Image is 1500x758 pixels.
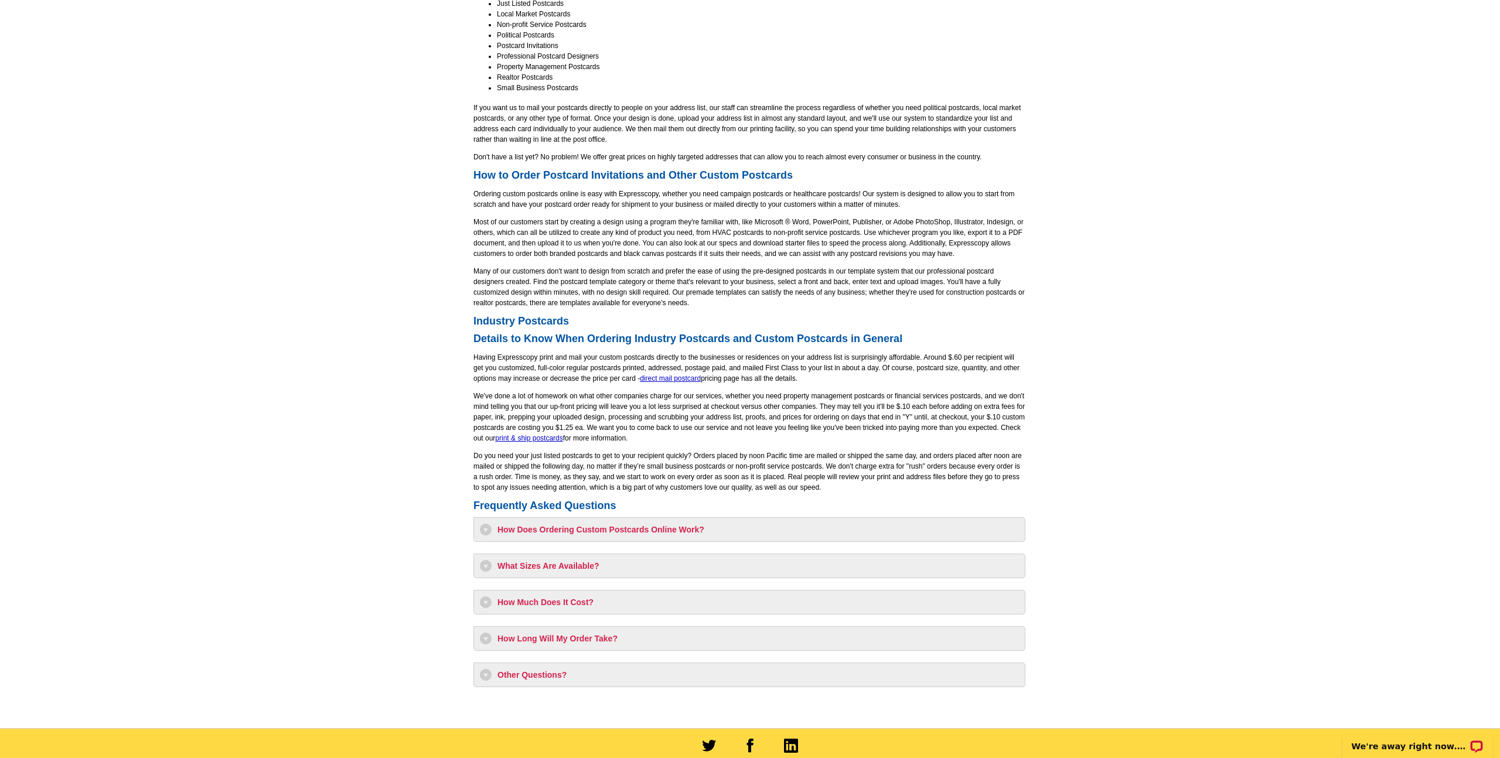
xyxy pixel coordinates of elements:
a: direct mail postcard [640,374,701,383]
a: print & ship postcards [495,434,562,442]
li: Small Business Postcards [497,83,1025,93]
h2: Frequently Asked Questions [473,500,1025,513]
h3: Other Questions? [480,669,1019,681]
h2: Industry Postcards [473,315,1025,328]
p: Don't have a list yet? No problem! We offer great prices on highly targeted addresses that can al... [473,152,1025,162]
li: Postcard Invitations [497,40,1025,51]
p: Most of our customers start by creating a design using a program they're familiar with, like Micr... [473,217,1025,259]
li: Political Postcards [497,30,1025,40]
p: Do you need your just listed postcards to get to your recipient quickly? Orders placed by noon Pa... [473,450,1025,493]
li: Non-profit Service Postcards [497,19,1025,30]
p: Many of our customers don't want to design from scratch and prefer the ease of using the pre-desi... [473,266,1025,308]
p: Ordering custom postcards online is easy with Expresscopy, whether you need campaign postcards or... [473,189,1025,210]
strong: Details to Know When Ordering Industry Postcards and Custom Postcards in General [473,333,902,344]
h3: How Long Will My Order Take? [480,633,1019,644]
h3: How Much Does It Cost? [480,596,1019,608]
p: If you want us to mail your postcards directly to people on your address list, our staff can stre... [473,103,1025,145]
li: Professional Postcard Designers [497,51,1025,62]
li: Realtor Postcards [497,72,1025,83]
h3: What Sizes Are Available? [480,560,1019,572]
strong: How to Order Postcard Invitations and Other Custom Postcards [473,169,793,181]
p: Having Expresscopy print and mail your custom postcards directly to the businesses or residences ... [473,352,1025,384]
li: Local Market Postcards [497,9,1025,19]
iframe: LiveChat chat widget [1335,721,1500,758]
p: We've done a lot of homework on what other companies charge for our services, whether you need pr... [473,391,1025,443]
li: Property Management Postcards [497,62,1025,72]
h3: How Does Ordering Custom Postcards Online Work? [480,524,1019,535]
